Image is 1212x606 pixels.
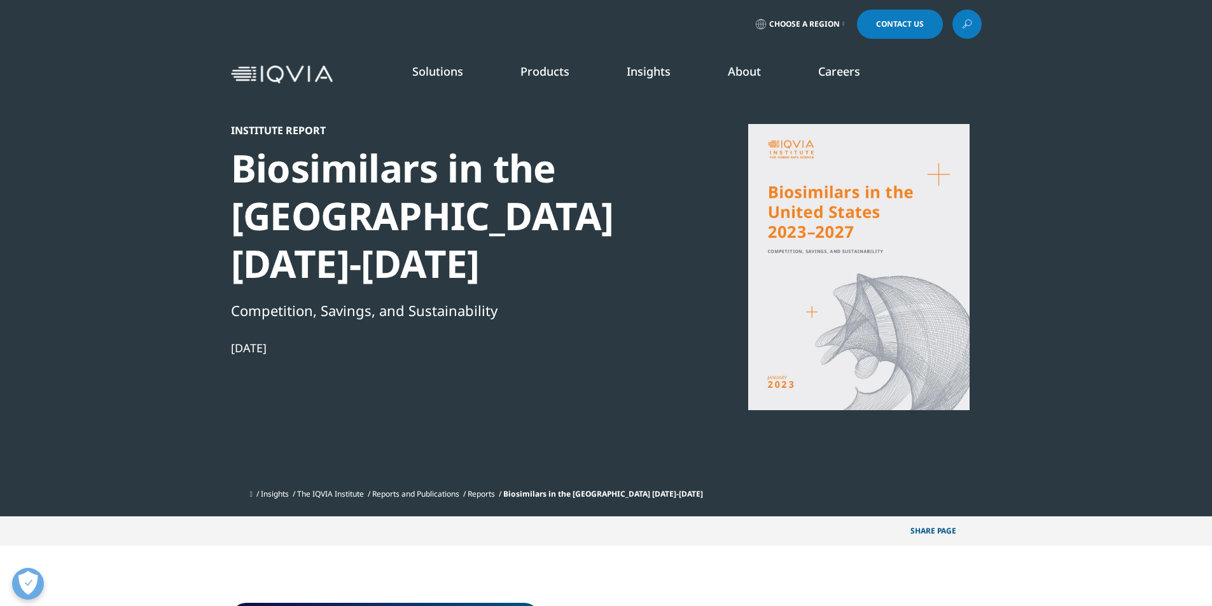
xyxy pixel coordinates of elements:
[728,64,761,79] a: About
[231,65,333,84] img: IQVIA Healthcare Information Technology and Pharma Clinical Research Company
[901,516,982,546] button: Share PAGEShare PAGE
[372,488,459,499] a: Reports and Publications
[627,64,671,79] a: Insights
[261,488,289,499] a: Insights
[231,144,667,287] div: Biosimilars in the [GEOGRAPHIC_DATA] [DATE]-[DATE]
[297,488,364,499] a: The IQVIA Institute
[231,340,667,355] div: [DATE]
[901,516,982,546] p: Share PAGE
[520,64,569,79] a: Products
[231,124,667,137] div: Institute Report
[338,45,982,104] nav: Primary
[818,64,860,79] a: Careers
[468,488,495,499] a: Reports
[503,488,703,499] span: Biosimilars in the [GEOGRAPHIC_DATA] [DATE]-[DATE]
[769,19,840,29] span: Choose a Region
[876,20,924,28] span: Contact Us
[12,568,44,600] button: Open Preferences
[857,10,943,39] a: Contact Us
[231,300,667,321] div: Competition, Savings, and Sustainability
[412,64,463,79] a: Solutions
